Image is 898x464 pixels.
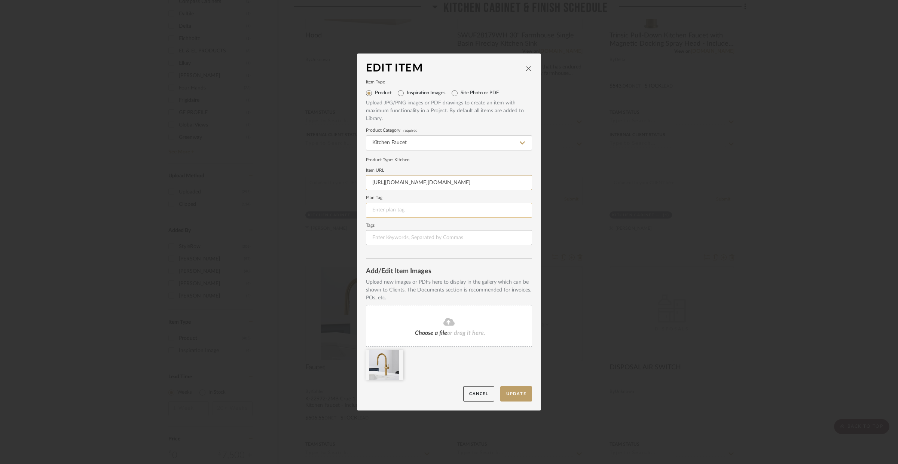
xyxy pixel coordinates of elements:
[525,65,532,72] button: close
[366,230,532,245] input: Enter Keywords, Separated by Commas
[366,278,532,302] div: Upload new images or PDFs here to display in the gallery which can be shown to Clients. The Docum...
[366,87,532,99] mat-radio-group: Select item type
[366,224,532,228] label: Tags
[403,129,418,132] span: required
[392,158,410,162] span: : Kitchen
[366,135,532,150] input: Type a category to search and select
[463,386,494,402] button: Cancel
[366,268,532,275] div: Add/Edit Item Images
[375,90,392,96] label: Product
[366,175,532,190] input: Enter URL
[366,80,532,84] label: Item Type
[366,129,532,132] label: Product Category
[366,99,532,123] div: Upload JPG/PNG images or PDF drawings to create an item with maximum functionality in a Project. ...
[366,196,532,200] label: Plan Tag
[500,386,532,402] button: Update
[366,156,532,163] div: Product Type
[366,169,532,173] label: Item URL
[366,62,525,74] div: Edit Item
[461,90,499,96] label: Site Photo or PDF
[366,203,532,218] input: Enter plan tag
[407,90,446,96] label: Inspiration Images
[415,330,447,336] span: Choose a file
[447,330,485,336] span: or drag it here.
